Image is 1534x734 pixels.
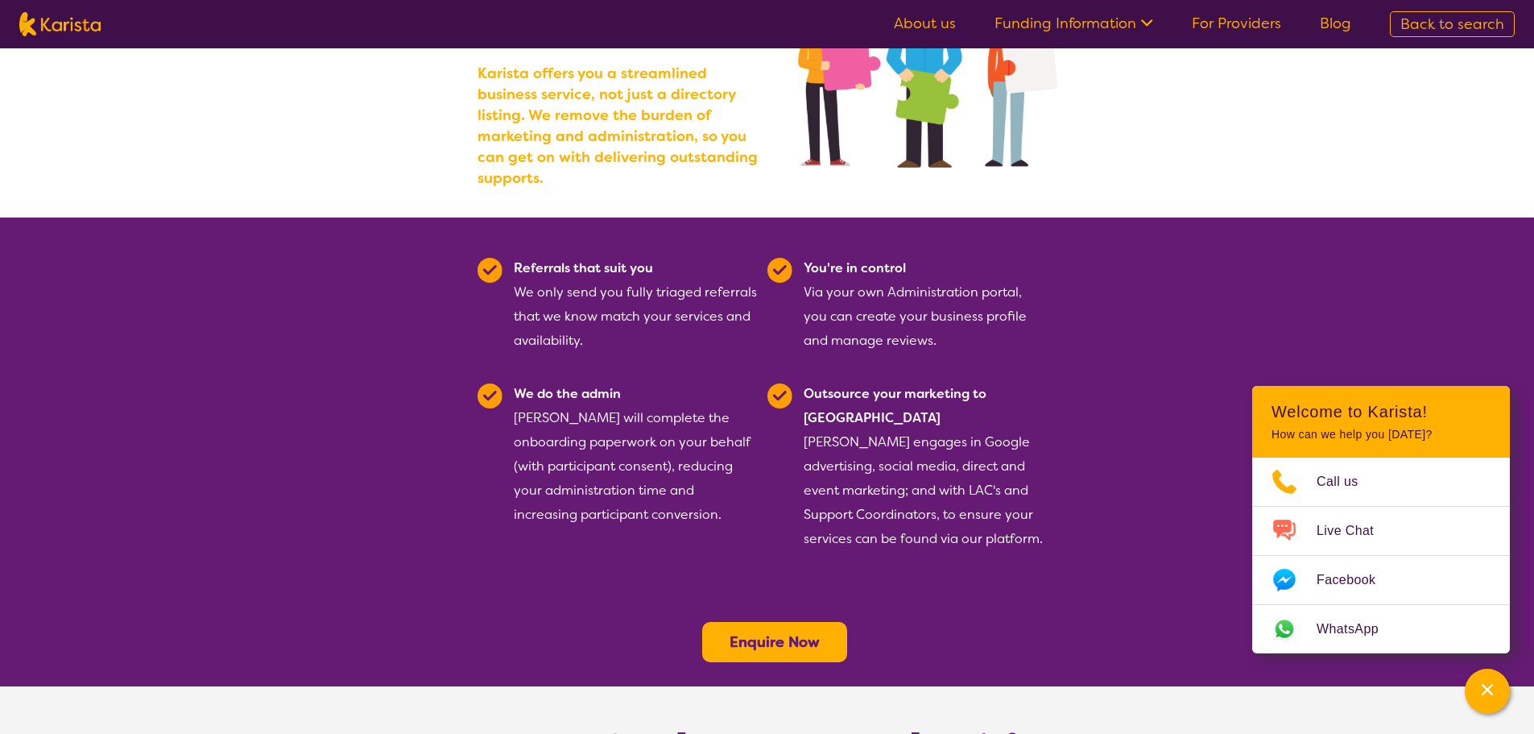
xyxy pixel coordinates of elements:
img: Tick [767,384,792,408]
span: Live Chat [1317,519,1393,543]
b: Karista offers you a streamlined business service, not just a directory listing. We remove the bu... [478,63,767,189]
span: WhatsApp [1317,617,1398,641]
img: Tick [478,384,502,408]
a: Back to search [1390,11,1515,37]
p: How can we help you [DATE]? [1271,428,1491,442]
span: Call us [1317,470,1378,494]
div: [PERSON_NAME] will complete the onboarding paperwork on your behalf (with participant consent), r... [514,382,758,551]
div: Channel Menu [1252,386,1510,653]
img: Karista logo [19,12,101,36]
b: We do the admin [514,385,621,402]
b: You're in control [804,259,906,276]
div: Via your own Administration portal, you can create your business profile and manage reviews. [804,256,1048,353]
b: Referrals that suit you [514,259,653,276]
span: Facebook [1317,568,1395,592]
img: Tick [767,258,792,283]
span: Back to search [1400,15,1504,34]
a: Funding Information [994,14,1153,33]
div: [PERSON_NAME] engages in Google advertising, social media, direct and event marketing; and with L... [804,382,1048,551]
a: About us [894,14,956,33]
button: Channel Menu [1465,669,1510,714]
a: Web link opens in a new tab. [1252,605,1510,653]
a: Enquire Now [730,632,820,652]
h2: Welcome to Karista! [1271,402,1491,421]
ul: Choose channel [1252,458,1510,653]
a: Blog [1320,14,1351,33]
b: Outsource your marketing to [GEOGRAPHIC_DATA] [804,385,986,426]
a: For Providers [1192,14,1281,33]
button: Enquire Now [702,622,847,662]
img: Tick [478,258,502,283]
div: We only send you fully triaged referrals that we know match your services and availability. [514,256,758,353]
